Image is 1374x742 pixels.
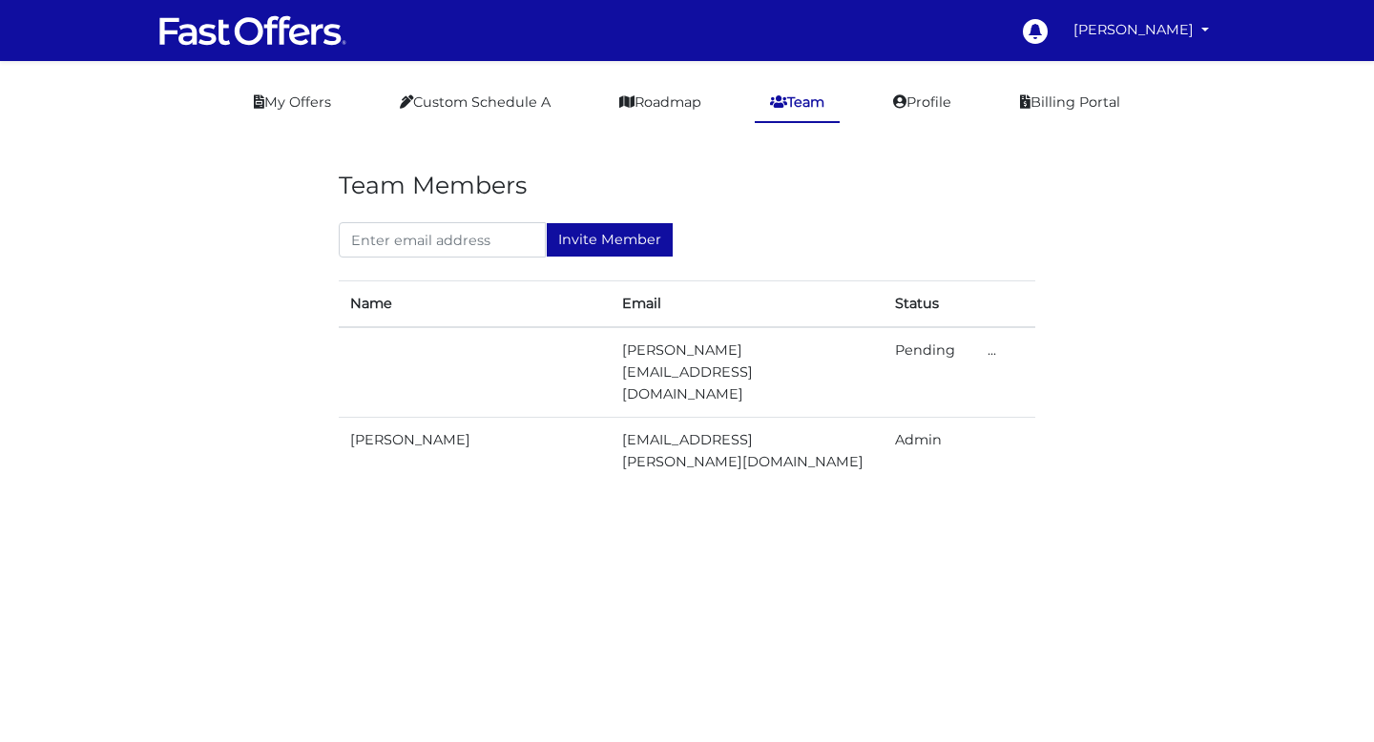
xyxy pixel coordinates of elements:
[339,222,546,258] input: Enter email address
[239,84,346,121] a: My Offers
[755,84,840,123] a: Team
[339,171,1035,199] h3: Team Members
[884,327,967,418] td: Pending
[339,418,611,485] td: [PERSON_NAME]
[611,327,884,418] td: [PERSON_NAME][EMAIL_ADDRESS][DOMAIN_NAME]
[611,418,884,485] td: [EMAIL_ADDRESS][PERSON_NAME][DOMAIN_NAME]
[878,84,967,121] a: Profile
[611,281,884,328] th: Email
[1005,84,1135,121] a: Billing Portal
[385,84,566,121] a: Custom Schedule A
[339,281,611,328] th: Name
[978,332,1006,368] span: ...
[604,84,717,121] a: Roadmap
[546,222,674,258] input: Invite Member
[1066,11,1217,49] a: [PERSON_NAME]
[884,281,967,328] th: Status
[884,418,967,485] td: Admin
